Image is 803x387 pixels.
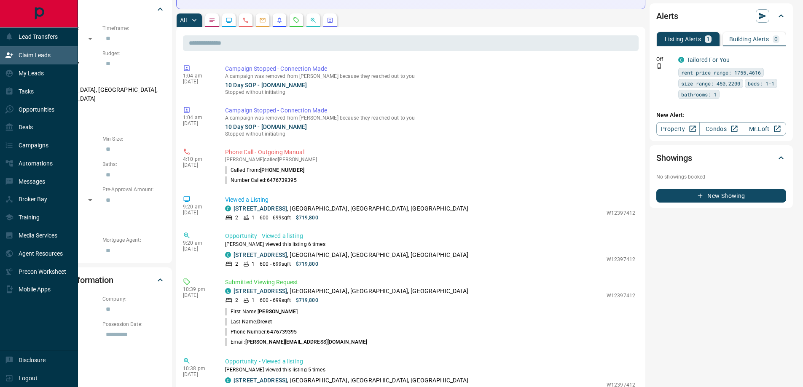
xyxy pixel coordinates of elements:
p: Credit Score: [35,211,165,219]
p: Phone Number: [225,328,297,336]
p: 2 [235,260,238,268]
p: [DATE] [183,120,212,126]
svg: Listing Alerts [276,17,283,24]
span: [PHONE_NUMBER] [260,167,304,173]
p: $719,800 [296,260,318,268]
p: 10:39 pm [183,286,212,292]
button: New Showing [656,189,786,203]
svg: Push Notification Only [656,63,662,69]
p: 1 [252,296,255,304]
p: First Name: [225,308,298,315]
p: [DATE] [183,292,212,298]
p: [GEOGRAPHIC_DATA], [GEOGRAPHIC_DATA], [GEOGRAPHIC_DATA] [35,83,165,106]
p: Campaign Stopped - Connection Made [225,106,635,115]
p: Baths: [102,160,165,168]
p: [PERSON_NAME] called [PERSON_NAME] [225,157,635,163]
p: 0 [774,36,778,42]
p: W12397412 [607,209,635,217]
p: Opportunity - Viewed a listing [225,357,635,366]
span: 6476739395 [267,177,297,183]
p: W12397412 [607,292,635,299]
a: [STREET_ADDRESS] [234,251,287,258]
p: New Alert: [656,111,786,120]
p: 2 [235,296,238,304]
p: Possession Date: [102,320,165,328]
p: [DATE] [183,246,212,252]
div: condos.ca [225,377,231,383]
p: 600 - 699 sqft [260,260,290,268]
a: [STREET_ADDRESS] [234,288,287,294]
p: Opportunity - Viewed a listing [225,232,635,240]
div: Alerts [656,6,786,26]
p: , [GEOGRAPHIC_DATA], [GEOGRAPHIC_DATA], [GEOGRAPHIC_DATA] [234,251,469,259]
a: [STREET_ADDRESS] [234,205,287,212]
a: 10 Day SOP - [DOMAIN_NAME] [225,123,307,130]
p: , [GEOGRAPHIC_DATA], [GEOGRAPHIC_DATA], [GEOGRAPHIC_DATA] [234,287,469,296]
p: [DATE] [183,79,212,85]
p: [PERSON_NAME] viewed this listing 6 times [225,240,635,248]
p: 1 [706,36,710,42]
p: Address: [35,371,165,378]
p: Company: [102,295,165,303]
p: [DATE] [183,210,212,216]
div: Personal Information [35,270,165,290]
p: 4:10 pm [183,156,212,162]
p: $719,800 [296,214,318,222]
span: 6476739395 [267,329,297,335]
p: Pre-Approval Amount: [102,186,165,193]
p: Timeframe: [102,24,165,32]
p: Building Alerts [729,36,769,42]
svg: Lead Browsing Activity [226,17,232,24]
a: Tailored For You [687,56,730,63]
p: 9:20 am [183,204,212,210]
a: [STREET_ADDRESS] [234,377,287,384]
p: Listing Alerts [665,36,701,42]
p: Submitted Viewing Request [225,278,635,287]
p: Number Called: [225,176,297,184]
p: Last Name: [225,318,272,326]
svg: Opportunities [310,17,317,24]
p: 2 [235,214,238,222]
a: Property [656,122,700,136]
p: Phone Call - Outgoing Manual [225,148,635,157]
p: Called From: [225,166,304,174]
p: Budget: [102,50,165,57]
a: Mr.Loft [743,122,786,136]
p: Stopped without initiating [225,130,635,138]
span: size range: 450,2200 [681,79,740,88]
p: 600 - 699 sqft [260,296,290,304]
p: 1 [252,214,255,222]
div: condos.ca [678,57,684,63]
p: Areas Searched: [35,75,165,83]
p: Email: [225,338,367,346]
p: No showings booked [656,173,786,181]
span: bathrooms: 1 [681,90,717,99]
div: condos.ca [225,252,231,258]
p: Mortgage Agent: [102,236,165,244]
p: Campaign Stopped - Connection Made [225,64,635,73]
p: All [180,17,187,23]
span: beds: 1-1 [748,79,774,88]
svg: Agent Actions [327,17,333,24]
p: Motivation: [35,110,165,117]
p: Stopped without initiating [225,88,635,96]
p: 1:04 am [183,73,212,79]
svg: Calls [242,17,249,24]
svg: Emails [259,17,266,24]
span: Drevet [257,319,272,325]
div: Showings [656,148,786,168]
p: A campaign was removed from [PERSON_NAME] because they reached out to you [225,73,635,79]
p: A campaign was removed from [PERSON_NAME] because they reached out to you [225,115,635,121]
p: 10:38 pm [183,366,212,371]
div: condos.ca [225,206,231,211]
p: [DATE] [183,162,212,168]
a: Condos [699,122,743,136]
p: , [GEOGRAPHIC_DATA], [GEOGRAPHIC_DATA], [GEOGRAPHIC_DATA] [234,204,469,213]
svg: Requests [293,17,300,24]
svg: Notes [209,17,215,24]
p: Min Size: [102,135,165,143]
h2: Alerts [656,9,678,23]
p: Viewed a Listing [225,195,635,204]
p: , [GEOGRAPHIC_DATA], [GEOGRAPHIC_DATA], [GEOGRAPHIC_DATA] [234,376,469,385]
span: rent price range: 1755,4616 [681,68,761,77]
